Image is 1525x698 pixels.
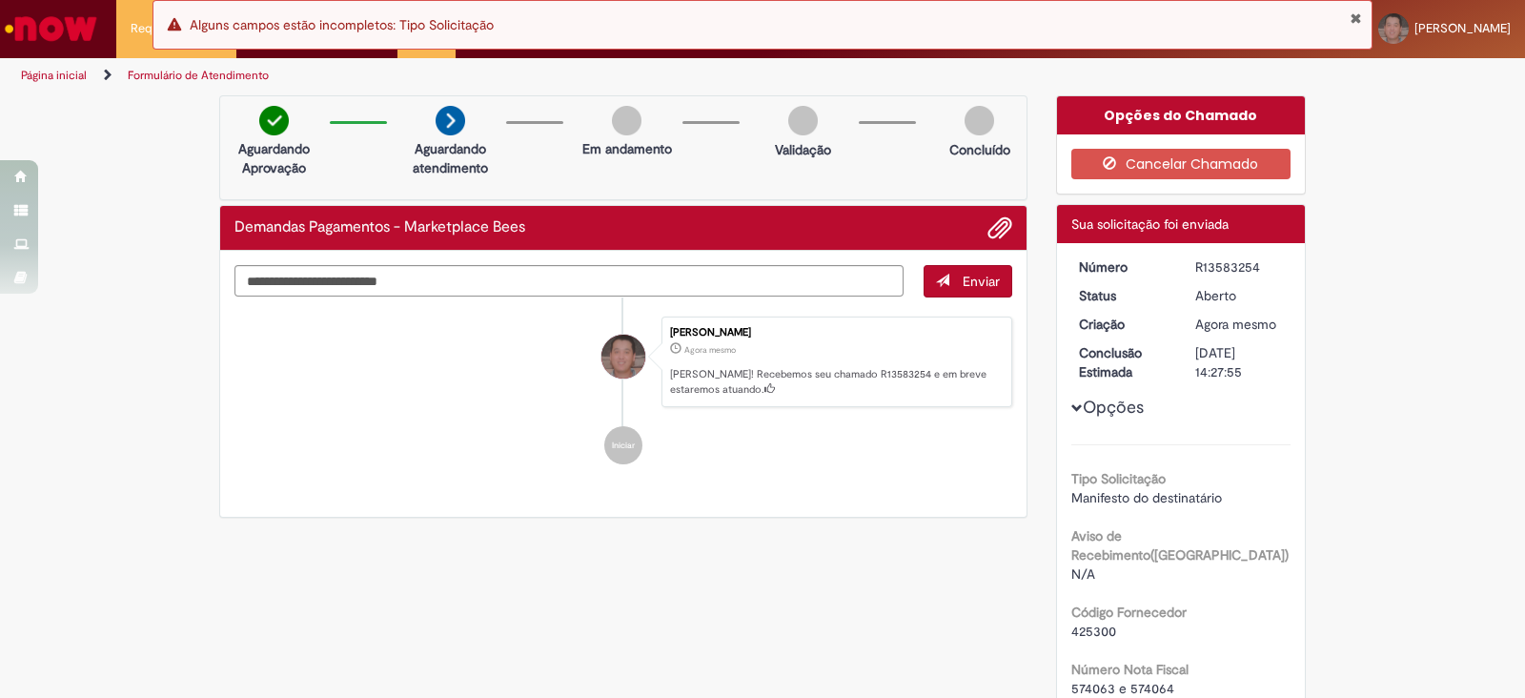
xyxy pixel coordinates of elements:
h2: Demandas Pagamentos - Marketplace Bees Histórico de tíquete [234,219,525,236]
p: Aguardando Aprovação [228,139,320,177]
p: Concluído [949,140,1010,159]
span: Requisições [131,19,197,38]
a: Página inicial [21,68,87,83]
span: N/A [1071,565,1095,583]
b: Aviso de Recebimento([GEOGRAPHIC_DATA]) [1071,527,1289,564]
p: Aguardando atendimento [404,139,497,177]
a: Formulário de Atendimento [128,68,269,83]
div: [PERSON_NAME] [670,327,1002,339]
span: Agora mesmo [1195,316,1276,333]
ul: Trilhas de página [14,58,1003,93]
div: [DATE] 14:27:55 [1195,343,1284,381]
textarea: Digite sua mensagem aqui... [234,265,904,298]
img: check-circle-green.png [259,106,289,135]
span: Sua solicitação foi enviada [1071,216,1229,233]
dt: Criação [1065,315,1182,334]
dt: Conclusão Estimada [1065,343,1182,381]
ul: Histórico de tíquete [234,298,1012,484]
span: 425300 [1071,623,1116,640]
img: arrow-next.png [436,106,465,135]
button: Enviar [924,265,1012,298]
div: R13583254 [1195,257,1284,277]
span: Enviar [963,273,1000,290]
img: img-circle-grey.png [788,106,818,135]
span: Manifesto do destinatário [1071,489,1222,506]
time: 30/09/2025 17:27:52 [684,344,736,356]
button: Cancelar Chamado [1071,149,1291,179]
b: Número Nota Fiscal [1071,661,1189,678]
span: Agora mesmo [684,344,736,356]
div: Aberto [1195,286,1284,305]
li: Daniel Moreira [234,317,1012,408]
img: img-circle-grey.png [965,106,994,135]
p: Em andamento [582,139,672,158]
dt: Status [1065,286,1182,305]
b: Tipo Solicitação [1071,470,1166,487]
div: Daniel Moreira [601,335,645,379]
img: img-circle-grey.png [612,106,641,135]
dt: Número [1065,257,1182,277]
b: Código Fornecedor [1071,604,1187,621]
span: [PERSON_NAME] [1414,20,1511,36]
span: 574063 e 574064 [1071,680,1174,697]
button: Fechar Notificação [1350,10,1362,26]
button: Adicionar anexos [987,216,1012,240]
p: Validação [775,140,831,159]
div: 30/09/2025 17:27:52 [1195,315,1284,334]
p: [PERSON_NAME]! Recebemos seu chamado R13583254 e em breve estaremos atuando. [670,367,1002,397]
span: Alguns campos estão incompletos: Tipo Solicitação [190,16,494,33]
div: Opções do Chamado [1057,96,1306,134]
img: ServiceNow [2,10,100,48]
